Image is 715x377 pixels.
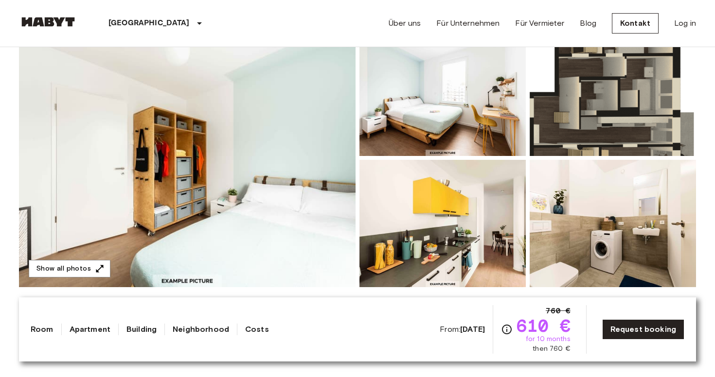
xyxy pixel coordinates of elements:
[674,17,696,29] a: Log in
[29,260,110,278] button: Show all photos
[19,29,356,287] img: Marketing picture of unit DE-01-09-008-02Q
[70,324,110,335] a: Apartment
[359,160,526,287] img: Picture of unit DE-01-09-008-02Q
[530,29,696,156] img: Picture of unit DE-01-09-008-02Q
[359,29,526,156] img: Picture of unit DE-01-09-008-02Q
[517,317,571,334] span: 610 €
[460,325,485,334] b: [DATE]
[440,324,485,335] span: From:
[501,324,513,335] svg: Check cost overview for full price breakdown. Please note that discounts apply to new joiners onl...
[530,160,696,287] img: Picture of unit DE-01-09-008-02Q
[19,17,77,27] img: Habyt
[173,324,229,335] a: Neighborhood
[245,324,269,335] a: Costs
[612,13,659,34] a: Kontakt
[515,17,564,29] a: Für Vermieter
[580,17,596,29] a: Blog
[533,344,571,354] span: then 760 €
[526,334,571,344] span: for 10 months
[546,305,571,317] span: 760 €
[108,17,190,29] p: [GEOGRAPHIC_DATA]
[126,324,157,335] a: Building
[602,319,684,340] a: Request booking
[436,17,500,29] a: Für Unternehmen
[389,17,421,29] a: Über uns
[31,324,54,335] a: Room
